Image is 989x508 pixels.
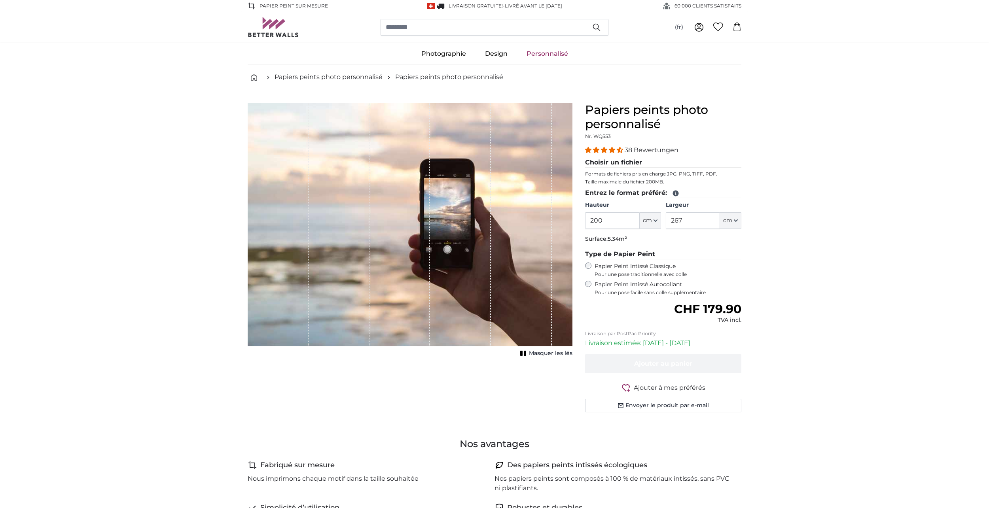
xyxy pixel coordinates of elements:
span: Papier peint sur mesure [260,2,328,9]
span: - [503,3,562,9]
img: Betterwalls [248,17,299,37]
a: Design [476,43,517,64]
span: 38 Bewertungen [625,146,678,154]
span: 5.34m² [608,235,627,242]
span: Masquer les lés [529,349,572,357]
h4: Fabriqué sur mesure [260,460,335,471]
button: Ajouter à mes préférés [585,383,741,393]
h3: Nos avantages [248,438,741,450]
span: 4.34 stars [585,146,625,154]
span: Livré avant le [DATE] [505,3,562,9]
span: Nr. WQ553 [585,133,611,139]
button: Envoyer le produit par e-mail [585,399,741,412]
a: Papiers peints photo personnalisé [395,72,503,82]
p: Nos papiers peints sont composés à 100 % de matériaux intissés, sans PVC ni plastifiants. [494,474,735,493]
span: Pour une pose traditionnelle avec colle [595,271,741,278]
div: 1 of 1 [248,103,572,359]
p: Taille maximale du fichier 200MB. [585,179,741,185]
button: cm [640,212,661,229]
button: Masquer les lés [518,348,572,359]
legend: Type de Papier Peint [585,249,741,259]
p: Livraison par PostPac Priority [585,330,741,337]
label: Largeur [666,201,741,209]
label: Papier Peint Intissé Autocollant [595,281,741,296]
span: 60 000 CLIENTS SATISFAITS [674,2,741,9]
a: Personnalisé [517,43,578,64]
span: Ajouter à mes préférés [634,383,705,393]
button: cm [720,212,741,229]
img: Suisse [427,3,435,9]
span: cm [643,217,652,225]
p: Formats de fichiers pris en charge JPG, PNG, TIFF, PDF. [585,171,741,177]
legend: Entrez le format préféré: [585,188,741,198]
a: Papiers peints photo personnalisé [275,72,383,82]
span: Ajouter au panier [634,360,692,367]
p: Nous imprimons chaque motif dans la taille souhaitée [248,474,419,483]
span: Pour une pose facile sans colle supplémentaire [595,289,741,296]
span: CHF 179.90 [674,302,741,316]
button: (fr) [669,20,690,34]
label: Hauteur [585,201,661,209]
h4: Des papiers peints intissés écologiques [507,460,647,471]
a: Photographie [412,43,476,64]
p: Livraison estimée: [DATE] - [DATE] [585,338,741,348]
legend: Choisir un fichier [585,158,741,168]
p: Surface: [585,235,741,243]
label: Papier Peint Intissé Classique [595,262,741,278]
h1: Papiers peints photo personnalisé [585,103,741,131]
span: cm [723,217,732,225]
span: Livraison GRATUITE! [449,3,503,9]
div: TVA incl. [674,316,741,324]
nav: breadcrumbs [248,64,741,90]
button: Ajouter au panier [585,354,741,373]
